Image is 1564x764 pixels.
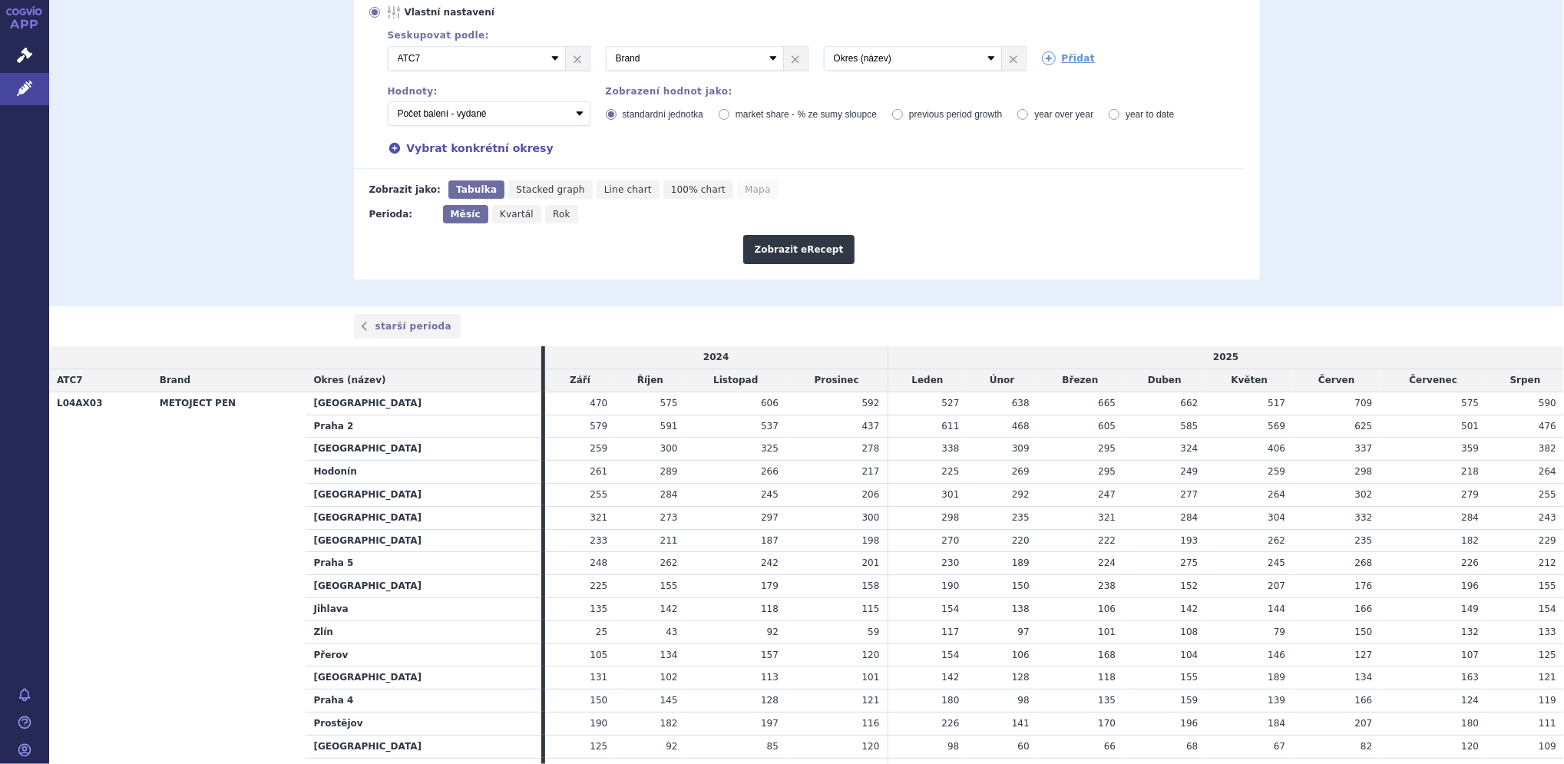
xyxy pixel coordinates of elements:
[590,443,607,454] span: 259
[784,47,808,70] a: ×
[1042,51,1096,65] a: Přidat
[1098,650,1116,660] span: 168
[660,650,678,660] span: 134
[1461,535,1479,546] span: 182
[1181,604,1199,614] span: 142
[1539,535,1556,546] span: 229
[761,672,779,683] span: 113
[590,535,607,546] span: 233
[566,47,590,70] a: ×
[1461,604,1479,614] span: 149
[1098,718,1116,729] span: 170
[1539,443,1556,454] span: 382
[1539,580,1556,591] span: 155
[590,489,607,500] span: 255
[947,741,959,752] span: 98
[1098,627,1116,637] span: 101
[1461,557,1479,568] span: 226
[761,535,779,546] span: 187
[590,580,607,591] span: 225
[660,557,678,568] span: 262
[1268,466,1285,477] span: 259
[743,235,855,264] button: Zobrazit eRecept
[1268,580,1285,591] span: 207
[306,552,541,575] th: Praha 5
[1098,604,1116,614] span: 106
[1539,650,1556,660] span: 125
[888,346,1564,369] td: 2025
[1355,557,1373,568] span: 268
[1181,650,1199,660] span: 104
[1355,535,1373,546] span: 235
[1380,369,1486,392] td: Červenec
[888,369,967,392] td: Leden
[1355,489,1373,500] span: 302
[761,580,779,591] span: 179
[1098,695,1116,706] span: 135
[451,209,481,220] span: Měsíc
[1205,369,1293,392] td: Květen
[862,421,880,432] span: 437
[1355,421,1373,432] span: 625
[590,741,607,752] span: 125
[1268,421,1285,432] span: 569
[909,109,1002,120] span: previous period growth
[1355,695,1373,706] span: 166
[1181,535,1199,546] span: 193
[306,392,541,415] th: [GEOGRAPHIC_DATA]
[862,580,880,591] span: 158
[660,489,678,500] span: 284
[1539,398,1556,408] span: 590
[590,421,607,432] span: 579
[666,741,677,752] span: 92
[1098,398,1116,408] span: 665
[942,672,960,683] span: 142
[660,421,678,432] span: 591
[1355,580,1373,591] span: 176
[388,86,590,97] div: Hodnoty:
[306,620,541,643] th: Zlín
[545,369,615,392] td: Září
[942,557,960,568] span: 230
[606,86,1245,97] div: Zobrazení hodnot jako:
[767,627,779,637] span: 92
[862,741,880,752] span: 120
[862,557,880,568] span: 201
[1539,604,1556,614] span: 154
[1461,650,1479,660] span: 107
[1012,512,1030,523] span: 235
[306,597,541,620] th: Jihlava
[372,140,1245,157] div: Vybrat konkrétní okresy
[666,627,677,637] span: 43
[1461,512,1479,523] span: 284
[862,535,880,546] span: 198
[1355,466,1373,477] span: 298
[1539,741,1556,752] span: 109
[942,512,960,523] span: 298
[761,398,779,408] span: 606
[1539,512,1556,523] span: 243
[372,30,1245,41] div: Seskupovat podle:
[1268,557,1285,568] span: 245
[590,718,607,729] span: 190
[942,535,960,546] span: 270
[160,375,190,385] span: Brand
[1098,421,1116,432] span: 605
[1355,718,1373,729] span: 207
[862,398,880,408] span: 592
[313,375,385,385] span: Okres (název)
[942,443,960,454] span: 338
[1539,627,1556,637] span: 133
[761,466,779,477] span: 266
[1181,695,1199,706] span: 159
[354,314,461,339] a: starší perioda
[761,489,779,500] span: 245
[306,643,541,666] th: Přerov
[761,650,779,660] span: 157
[1293,369,1380,392] td: Červen
[1268,489,1285,500] span: 264
[1018,741,1030,752] span: 60
[1355,627,1373,637] span: 150
[942,695,960,706] span: 180
[590,672,607,683] span: 131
